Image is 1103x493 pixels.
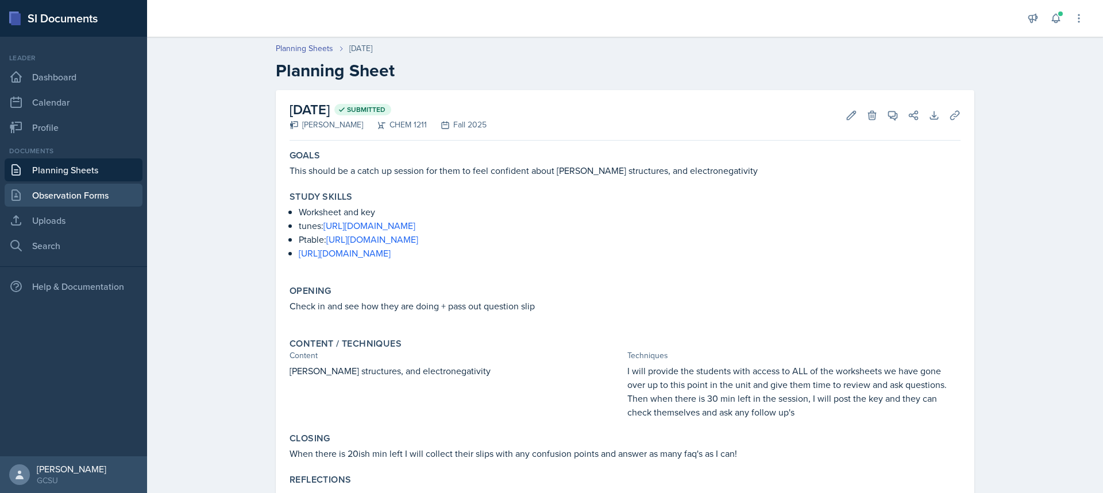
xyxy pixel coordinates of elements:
label: Study Skills [290,191,353,203]
div: [PERSON_NAME] [37,463,106,475]
a: Planning Sheets [276,42,333,55]
label: Content / Techniques [290,338,402,350]
div: [PERSON_NAME] [290,119,363,131]
p: I will provide the students with access to ALL of the worksheets we have gone over up to this poi... [627,364,961,419]
div: Fall 2025 [427,119,487,131]
a: Search [5,234,142,257]
div: [DATE] [349,42,372,55]
p: [PERSON_NAME] structures, and electronegativity [290,364,623,378]
a: Calendar [5,91,142,114]
p: tunes: [299,219,961,232]
p: This should be a catch up session for them to feel confident about [PERSON_NAME] structures, and ... [290,164,961,177]
div: Leader [5,53,142,63]
p: When there is 20ish min left I will collect their slips with any confusion points and answer as m... [290,447,961,460]
a: [URL][DOMAIN_NAME] [326,233,418,246]
p: Check in and see how they are doing + pass out question slip [290,299,961,313]
div: Content [290,350,623,362]
div: GCSU [37,475,106,486]
span: Submitted [347,105,385,114]
a: Uploads [5,209,142,232]
a: Profile [5,116,142,139]
a: [URL][DOMAIN_NAME] [323,219,415,232]
div: Documents [5,146,142,156]
div: Help & Documentation [5,275,142,298]
a: Observation Forms [5,184,142,207]
label: Goals [290,150,320,161]
div: Techniques [627,350,961,362]
a: Dashboard [5,65,142,88]
h2: Planning Sheet [276,60,974,81]
p: Ptable: [299,232,961,246]
label: Closing [290,433,330,444]
p: Worksheet and key [299,205,961,219]
label: Opening [290,285,331,297]
h2: [DATE] [290,99,487,120]
a: [URL][DOMAIN_NAME] [299,247,391,259]
label: Reflections [290,474,351,486]
div: CHEM 1211 [363,119,427,131]
a: Planning Sheets [5,158,142,181]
